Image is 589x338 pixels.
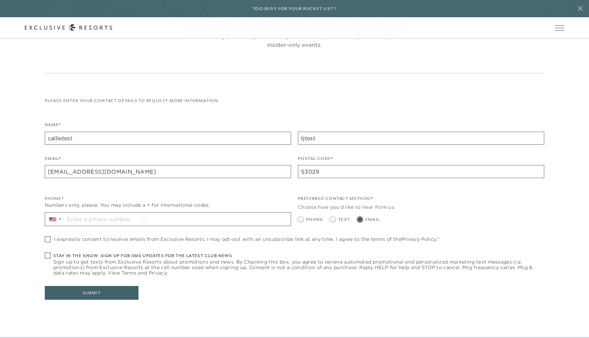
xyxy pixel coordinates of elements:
button: Submit [45,286,138,300]
div: Country Code Selector [45,213,65,226]
div: Choose how you'd like to hear from us: [298,204,544,211]
span: ▼ [58,217,62,221]
label: Email* [45,155,61,165]
h6: Stay in the know. Sign up for sms updates for the latest club news [53,253,544,259]
label: Name* [45,122,61,132]
h6: Too busy for your bucket list? [253,6,336,12]
span: Email [365,216,380,223]
button: Open navigation [555,25,564,30]
span: Text [338,216,350,223]
div: Numbers only, please. You may include a + for international codes. [45,202,291,209]
div: Phone* [45,195,291,202]
input: name@example.com [45,165,291,178]
input: Enter a phone number [65,213,291,226]
span: Phone [306,216,323,223]
span: I expressly consent to receive emails from Exclusive Resorts. I may opt-out with an unsubscribe l... [54,236,440,242]
input: Postal Code [298,165,544,178]
legend: Preferred Contact Method* [298,195,373,205]
span: Sign up to get texts from Exclusive Resorts about promotions and news. By Checking this box, you ... [53,259,544,276]
input: First [45,132,291,145]
label: Postal Code* [298,155,333,165]
input: Last [298,132,544,145]
a: Privacy Policy [402,236,436,242]
p: Please enter your contact details to request more information: [45,98,544,104]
